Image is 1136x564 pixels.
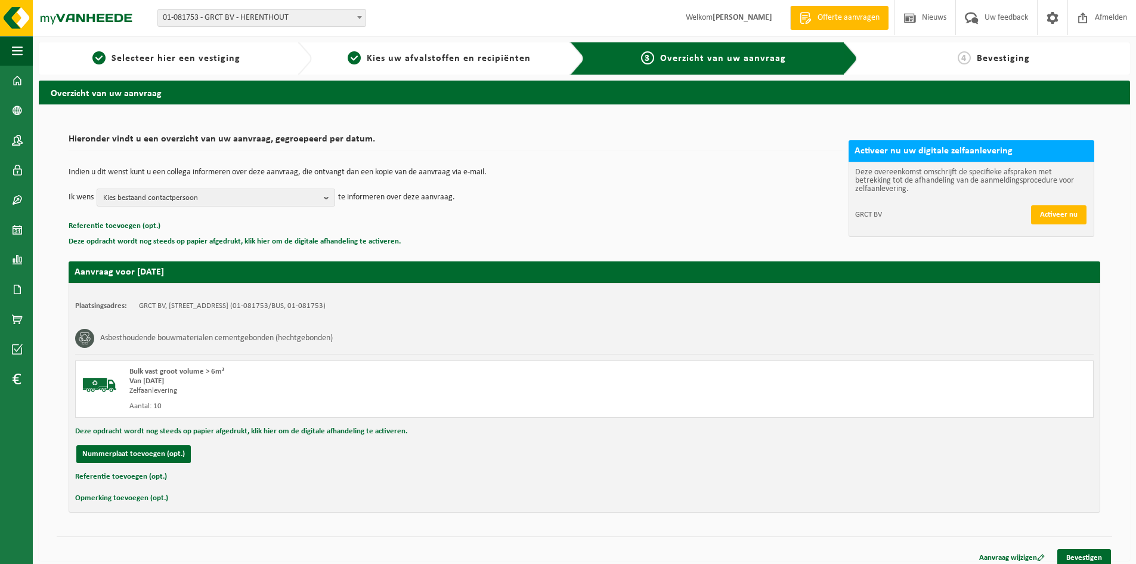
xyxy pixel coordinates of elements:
span: 01-081753 - GRCT BV - HERENTHOUT [157,9,366,27]
a: 2Kies uw afvalstoffen en recipiënten [318,51,561,66]
span: Offerte aanvragen [815,12,883,24]
span: Kies bestaand contactpersoon [103,189,319,207]
strong: Van [DATE] [129,377,164,385]
strong: Plaatsingsadres: [75,302,127,310]
div: Aantal: 10 [129,402,632,411]
button: Nummerplaat toevoegen (opt.) [76,445,191,463]
p: te informeren over deze aanvraag. [338,189,455,207]
button: Kies bestaand contactpersoon [97,189,335,207]
h2: Activeer nu uw digitale zelfaanlevering [849,140,1095,162]
button: Activeer nu [1031,205,1087,224]
button: Referentie toevoegen (opt.) [75,469,167,485]
strong: Aanvraag voor [DATE] [75,267,164,277]
button: Deze opdracht wordt nog steeds op papier afgedrukt, klik hier om de digitale afhandeling te activ... [69,234,401,249]
h3: Asbesthoudende bouwmaterialen cementgebonden (hechtgebonden) [100,329,333,348]
span: Selecteer hier een vestiging [112,54,240,63]
a: Offerte aanvragen [790,6,889,30]
button: Opmerking toevoegen (opt.) [75,491,168,506]
button: Referentie toevoegen (opt.) [69,218,160,234]
p: Deze overeenkomst omschrijft de specifieke afspraken met betrekking tot de afhandeling van de aan... [855,168,1088,193]
span: 2 [348,51,361,64]
a: 1Selecteer hier een vestiging [45,51,288,66]
span: 1 [92,51,106,64]
p: Indien u dit wenst kunt u een collega informeren over deze aanvraag, die ontvangt dan een kopie v... [69,168,843,177]
span: Kies uw afvalstoffen en recipiënten [367,54,531,63]
span: GRCT BV [855,210,1030,220]
span: 4 [958,51,971,64]
button: Deze opdracht wordt nog steeds op papier afgedrukt, klik hier om de digitale afhandeling te activ... [75,424,407,439]
strong: [PERSON_NAME] [713,13,772,22]
img: BL-SO-LV.png [82,367,117,403]
h2: Overzicht van uw aanvraag [39,81,1130,104]
span: Bevestiging [977,54,1030,63]
span: Overzicht van uw aanvraag [660,54,786,63]
td: GRCT BV, [STREET_ADDRESS] (01-081753/BUS, 01-081753) [139,301,326,311]
div: Zelfaanlevering [129,386,632,396]
span: Bulk vast groot volume > 6m³ [129,368,224,375]
span: 3 [641,51,654,64]
p: Ik wens [69,189,94,207]
h2: Hieronder vindt u een overzicht van uw aanvraag, gegroepeerd per datum. [69,134,843,150]
span: 01-081753 - GRCT BV - HERENTHOUT [158,10,366,26]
